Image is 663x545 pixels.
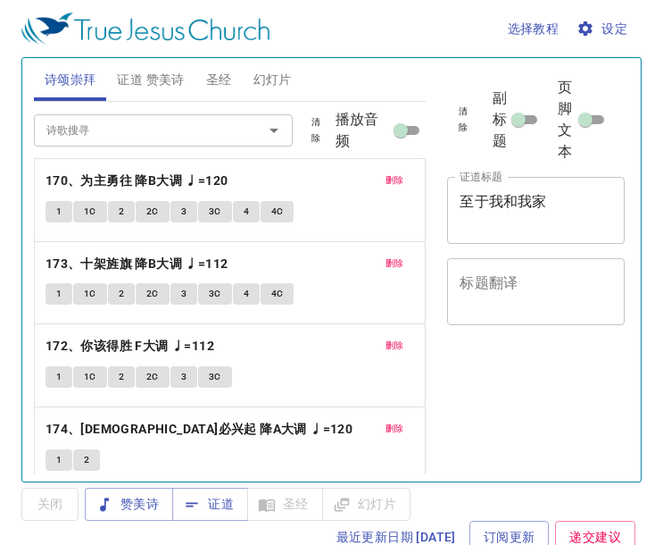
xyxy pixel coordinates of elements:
button: 删除 [375,335,415,356]
span: 圣经 [206,69,232,91]
span: 1 [56,452,62,468]
button: 清除 [447,101,479,138]
span: 证道 赞美诗 [117,69,184,91]
span: 幻灯片 [253,69,292,91]
button: Open [261,118,286,143]
span: 3 [181,369,186,385]
button: 删除 [375,418,415,440]
span: 赞美诗 [99,493,159,516]
span: 2 [84,452,89,468]
span: 页脚文本 [558,77,576,163]
span: 3 [181,204,186,220]
span: 设定 [580,18,627,40]
span: 诗颂崇拜 [45,69,96,91]
button: 1 [46,366,72,388]
span: 2C [146,204,159,220]
button: 证道 [172,488,248,521]
button: 1C [73,366,107,388]
button: 选择教程 [501,13,567,46]
b: 170、为主勇往 降B大调 ♩=120 [46,170,228,192]
button: 174、[DEMOGRAPHIC_DATA]必兴起 降A大调 ♩=120 [46,418,356,440]
span: 2 [119,286,124,302]
span: 1 [56,204,62,220]
span: 3C [209,369,221,385]
button: 2C [136,283,170,305]
span: 1 [56,369,62,385]
span: 4 [244,204,249,220]
button: 清除 [296,112,336,149]
span: 证道 [186,493,234,516]
button: 1C [73,201,107,222]
button: 2 [108,283,135,305]
button: 4C [261,283,294,305]
button: 172、你该得胜 F大调 ♩=112 [46,335,218,357]
button: 3C [198,201,232,222]
button: 删除 [375,170,415,191]
span: 删除 [385,256,404,272]
button: 4 [233,201,260,222]
button: 2 [108,366,135,388]
button: 2C [136,366,170,388]
span: 1 [56,286,62,302]
button: 4 [233,283,260,305]
span: 删除 [385,421,404,437]
button: 删除 [375,253,415,274]
span: 清除 [458,104,468,136]
span: 删除 [385,338,404,354]
b: 172、你该得胜 F大调 ♩=112 [46,335,214,357]
textarea: 至于我和我家 [460,193,612,227]
button: 1 [46,283,72,305]
button: 设定 [573,13,634,46]
button: 1 [46,201,72,222]
button: 170、为主勇往 降B大调 ♩=120 [46,170,231,192]
img: True Jesus Church [21,13,269,45]
button: 3C [198,283,232,305]
button: 2C [136,201,170,222]
span: 2C [146,286,159,302]
span: 1C [84,286,96,302]
span: 删除 [385,172,404,189]
button: 4C [261,201,294,222]
span: 3 [181,286,186,302]
span: 清除 [307,114,325,147]
b: 174、[DEMOGRAPHIC_DATA]必兴起 降A大调 ♩=120 [46,418,352,440]
button: 173、十架旌旗 降B大调 ♩=112 [46,253,231,275]
button: 2 [73,449,100,471]
span: 2C [146,369,159,385]
span: 4 [244,286,249,302]
span: 3C [209,204,221,220]
b: 173、十架旌旗 降B大调 ♩=112 [46,253,228,275]
button: 1 [46,449,72,471]
span: 1C [84,204,96,220]
button: 赞美诗 [85,488,173,521]
span: 4C [271,204,284,220]
span: 2 [119,369,124,385]
span: 2 [119,204,124,220]
iframe: from-child [440,344,591,507]
button: 3C [198,366,232,388]
button: 1C [73,283,107,305]
span: 副标题 [493,88,507,152]
span: 1C [84,369,96,385]
button: 3 [170,283,197,305]
span: 3C [209,286,221,302]
span: 选择教程 [508,18,559,40]
span: 播放音频 [336,109,390,152]
button: 2 [108,201,135,222]
span: 4C [271,286,284,302]
button: 3 [170,201,197,222]
button: 3 [170,366,197,388]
